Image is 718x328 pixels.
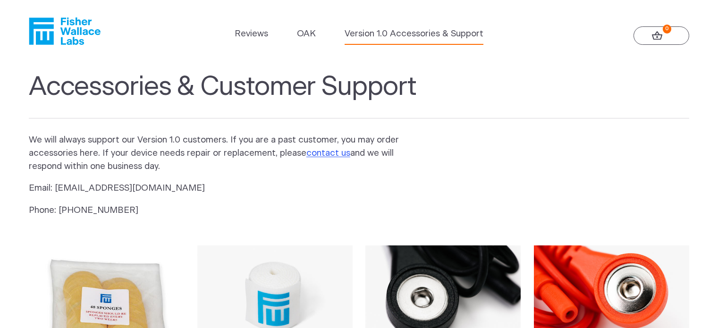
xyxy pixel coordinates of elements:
a: contact us [306,149,350,158]
strong: 0 [663,25,672,34]
p: We will always support our Version 1.0 customers. If you are a past customer, you may order acces... [29,134,414,173]
a: Fisher Wallace [29,17,101,45]
h1: Accessories & Customer Support [29,71,689,118]
p: Phone: [PHONE_NUMBER] [29,204,414,217]
p: Email: [EMAIL_ADDRESS][DOMAIN_NAME] [29,182,414,195]
a: OAK [297,27,316,41]
a: Reviews [235,27,268,41]
a: 0 [634,26,689,45]
a: Version 1.0 Accessories & Support [345,27,483,41]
